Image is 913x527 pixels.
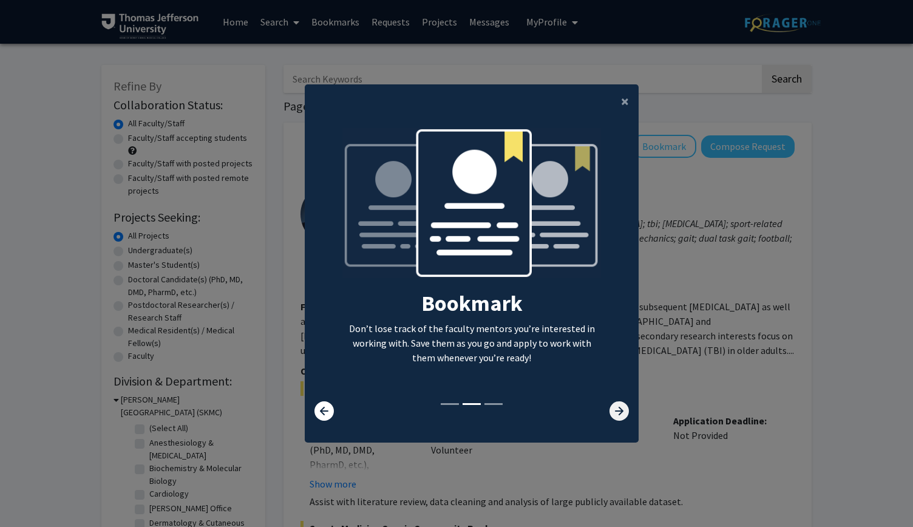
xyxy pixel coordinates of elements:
[342,321,602,365] p: Don’t lose track of the faculty mentors you’re interested in working with. Save them as you go an...
[9,472,52,518] iframe: Chat
[621,92,629,110] span: ×
[611,84,639,118] button: Close
[342,128,602,290] img: bookmark
[342,290,602,316] h2: Bookmark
